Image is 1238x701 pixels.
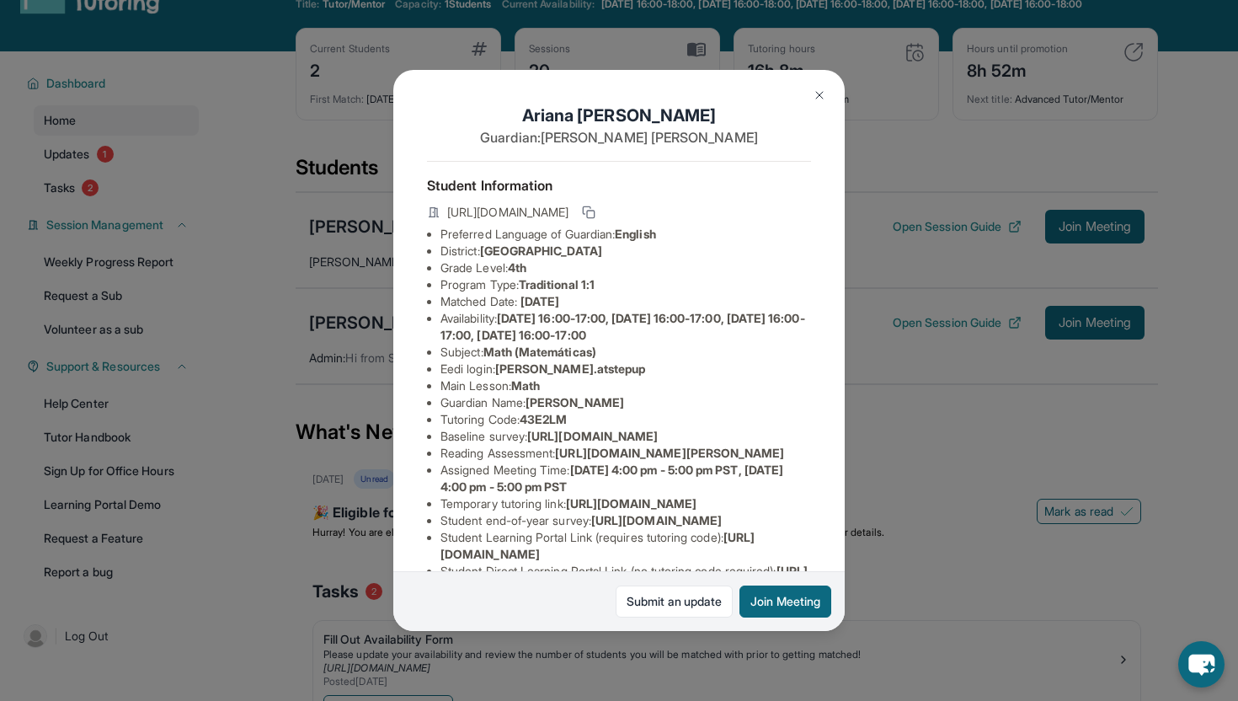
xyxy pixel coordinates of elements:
[591,513,722,527] span: [URL][DOMAIN_NAME]
[440,377,811,394] li: Main Lesson :
[526,395,624,409] span: [PERSON_NAME]
[616,586,733,618] a: Submit an update
[480,243,602,258] span: [GEOGRAPHIC_DATA]
[615,227,656,241] span: English
[440,344,811,361] li: Subject :
[440,445,811,462] li: Reading Assessment :
[579,202,599,222] button: Copy link
[555,446,784,460] span: [URL][DOMAIN_NAME][PERSON_NAME]
[520,412,567,426] span: 43E2LM
[440,226,811,243] li: Preferred Language of Guardian:
[440,563,811,597] li: Student Direct Learning Portal Link (no tutoring code required) :
[440,495,811,512] li: Temporary tutoring link :
[440,310,811,344] li: Availability:
[483,345,596,359] span: Math (Matemáticas)
[440,394,811,411] li: Guardian Name :
[495,361,646,376] span: [PERSON_NAME].atstepup
[440,260,811,276] li: Grade Level:
[527,429,658,443] span: [URL][DOMAIN_NAME]
[440,243,811,260] li: District:
[440,293,811,310] li: Matched Date:
[739,586,831,618] button: Join Meeting
[511,378,540,393] span: Math
[427,175,811,195] h4: Student Information
[566,496,696,511] span: [URL][DOMAIN_NAME]
[508,260,526,275] span: 4th
[520,294,559,308] span: [DATE]
[427,104,811,127] h1: Ariana [PERSON_NAME]
[519,277,595,292] span: Traditional 1:1
[440,311,805,342] span: [DATE] 16:00-17:00, [DATE] 16:00-17:00, [DATE] 16:00-17:00, [DATE] 16:00-17:00
[440,462,811,495] li: Assigned Meeting Time :
[813,88,826,102] img: Close Icon
[440,529,811,563] li: Student Learning Portal Link (requires tutoring code) :
[1178,641,1225,688] button: chat-button
[440,276,811,293] li: Program Type:
[440,463,783,494] span: [DATE] 4:00 pm - 5:00 pm PST, [DATE] 4:00 pm - 5:00 pm PST
[440,512,811,529] li: Student end-of-year survey :
[427,127,811,147] p: Guardian: [PERSON_NAME] [PERSON_NAME]
[440,361,811,377] li: Eedi login :
[447,204,568,221] span: [URL][DOMAIN_NAME]
[440,411,811,428] li: Tutoring Code :
[440,428,811,445] li: Baseline survey :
